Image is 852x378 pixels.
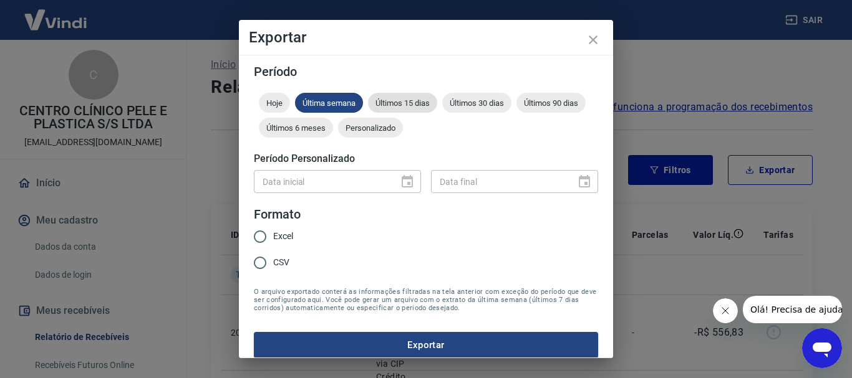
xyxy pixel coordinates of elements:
[254,65,598,78] h5: Período
[273,256,289,269] span: CSV
[295,98,363,108] span: Última semana
[802,328,842,368] iframe: Botão para abrir a janela de mensagens
[713,298,738,323] iframe: Fechar mensagem
[249,30,603,45] h4: Exportar
[254,332,598,358] button: Exportar
[431,170,567,193] input: DD/MM/YYYY
[273,230,293,243] span: Excel
[516,93,586,113] div: Últimos 90 dias
[516,98,586,108] span: Últimos 90 dias
[254,288,598,312] span: O arquivo exportado conterá as informações filtradas na tela anterior com exceção do período que ...
[338,118,403,138] div: Personalizado
[338,123,403,133] span: Personalizado
[295,93,363,113] div: Última semana
[259,93,290,113] div: Hoje
[578,25,608,55] button: close
[259,118,333,138] div: Últimos 6 meses
[368,93,437,113] div: Últimos 15 dias
[254,206,301,224] legend: Formato
[254,170,390,193] input: DD/MM/YYYY
[442,98,511,108] span: Últimos 30 dias
[259,123,333,133] span: Últimos 6 meses
[368,98,437,108] span: Últimos 15 dias
[254,153,598,165] h5: Período Personalizado
[743,296,842,323] iframe: Mensagem da empresa
[7,9,105,19] span: Olá! Precisa de ajuda?
[442,93,511,113] div: Últimos 30 dias
[259,98,290,108] span: Hoje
